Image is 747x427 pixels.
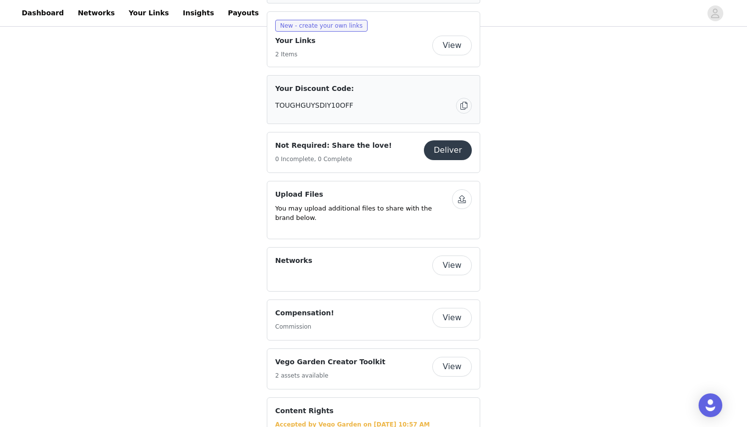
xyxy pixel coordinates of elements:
[123,2,175,24] a: Your Links
[275,84,354,94] span: Your Discount Code:
[275,36,316,46] h4: Your Links
[275,140,392,151] h4: Not Required: Share the love!
[275,308,334,318] h4: Compensation!
[267,247,480,292] div: Networks
[222,2,265,24] a: Payouts
[275,357,385,367] h4: Vego Garden Creator Toolkit
[432,36,472,55] button: View
[275,20,368,32] span: New - create your own links
[267,132,480,173] div: Not Required: Share the love!
[72,2,121,24] a: Networks
[267,299,480,341] div: Compensation!
[699,393,722,417] div: Open Intercom Messenger
[267,348,480,389] div: Vego Garden Creator Toolkit
[275,406,333,416] h4: Content Rights
[275,371,385,380] h5: 2 assets available
[275,155,392,164] h5: 0 Incomplete, 0 Complete
[424,140,472,160] button: Deliver
[432,308,472,328] button: View
[275,189,452,200] h4: Upload Files
[275,204,452,223] p: You may upload additional files to share with the brand below.
[432,357,472,377] button: View
[177,2,220,24] a: Insights
[16,2,70,24] a: Dashboard
[710,5,720,21] div: avatar
[275,256,312,266] h4: Networks
[275,50,316,59] h5: 2 Items
[432,256,472,275] button: View
[275,322,334,331] h5: Commission
[275,100,353,111] span: TOUGHGUYSDIY10OFF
